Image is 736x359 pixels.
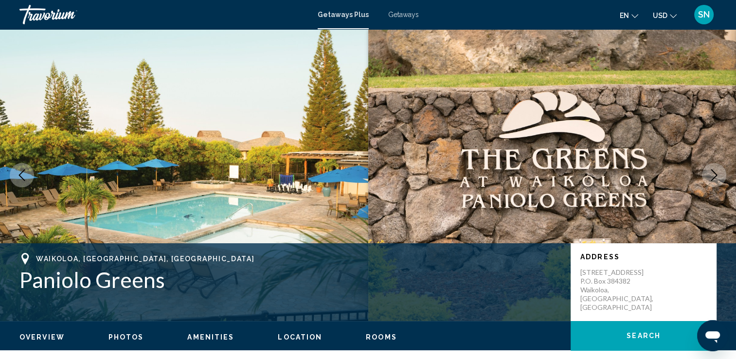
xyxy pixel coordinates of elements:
button: Rooms [366,333,397,341]
button: Change currency [653,8,677,22]
span: Search [627,332,661,340]
span: Waikoloa, [GEOGRAPHIC_DATA], [GEOGRAPHIC_DATA] [36,255,254,263]
button: Photos [108,333,144,341]
span: USD [653,12,667,19]
iframe: Button to launch messaging window [697,320,728,351]
h1: Paniolo Greens [19,267,561,292]
span: Amenities [187,333,234,341]
p: Address [580,253,707,261]
span: Photos [108,333,144,341]
button: Next image [702,163,726,187]
span: Location [278,333,322,341]
button: Change language [620,8,638,22]
a: Travorium [19,5,308,24]
p: [STREET_ADDRESS] P.O. Box 384382 Waikoloa, [GEOGRAPHIC_DATA], [GEOGRAPHIC_DATA] [580,268,658,312]
a: Getaways [388,11,419,18]
button: Amenities [187,333,234,341]
span: Rooms [366,333,397,341]
span: en [620,12,629,19]
button: Overview [19,333,65,341]
a: Getaways Plus [318,11,369,18]
button: Location [278,333,322,341]
button: Search [571,321,717,350]
button: User Menu [691,4,717,25]
span: Overview [19,333,65,341]
button: Previous image [10,163,34,187]
span: SN [698,10,710,19]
